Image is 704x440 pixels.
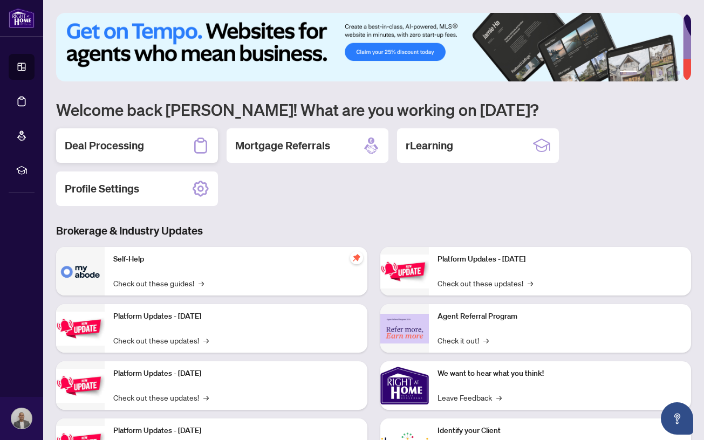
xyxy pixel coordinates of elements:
p: Agent Referral Program [438,311,683,322]
p: Platform Updates - [DATE] [438,253,683,265]
img: Platform Updates - June 23, 2025 [380,255,429,288]
h2: Profile Settings [65,181,139,196]
button: 6 [676,71,680,75]
img: logo [9,8,35,28]
span: → [203,334,209,346]
img: Platform Updates - July 21, 2025 [56,369,105,403]
p: Platform Updates - [DATE] [113,425,359,437]
img: Agent Referral Program [380,314,429,343]
p: We want to hear what you think! [438,368,683,380]
button: 5 [667,71,672,75]
button: 2 [641,71,646,75]
span: → [483,334,489,346]
span: → [528,277,533,289]
p: Platform Updates - [DATE] [113,311,359,322]
img: Self-Help [56,247,105,295]
img: We want to hear what you think! [380,361,429,410]
button: Open asap [661,402,693,435]
button: 1 [620,71,637,75]
p: Platform Updates - [DATE] [113,368,359,380]
span: → [199,277,204,289]
p: Identify your Client [438,425,683,437]
span: → [203,391,209,403]
h3: Brokerage & Industry Updates [56,223,691,238]
span: → [496,391,502,403]
a: Check it out!→ [438,334,489,346]
p: Self-Help [113,253,359,265]
button: 3 [650,71,654,75]
span: pushpin [350,251,363,264]
a: Check out these updates!→ [438,277,533,289]
h2: rLearning [406,138,453,153]
button: 4 [659,71,663,75]
a: Check out these guides!→ [113,277,204,289]
img: Platform Updates - September 16, 2025 [56,312,105,346]
a: Leave Feedback→ [438,391,502,403]
h1: Welcome back [PERSON_NAME]! What are you working on [DATE]? [56,99,691,120]
a: Check out these updates!→ [113,391,209,403]
img: Slide 0 [56,13,683,81]
h2: Mortgage Referrals [235,138,330,153]
a: Check out these updates!→ [113,334,209,346]
h2: Deal Processing [65,138,144,153]
img: Profile Icon [11,408,32,429]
